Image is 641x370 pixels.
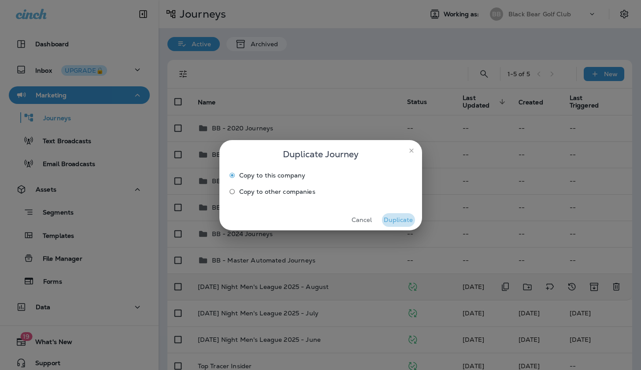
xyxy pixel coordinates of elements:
span: Copy to other companies [239,188,315,195]
span: Copy to this company [239,172,306,179]
button: Cancel [345,213,378,227]
button: close [404,144,419,158]
span: Duplicate Journey [283,147,359,161]
button: Duplicate [382,213,415,227]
